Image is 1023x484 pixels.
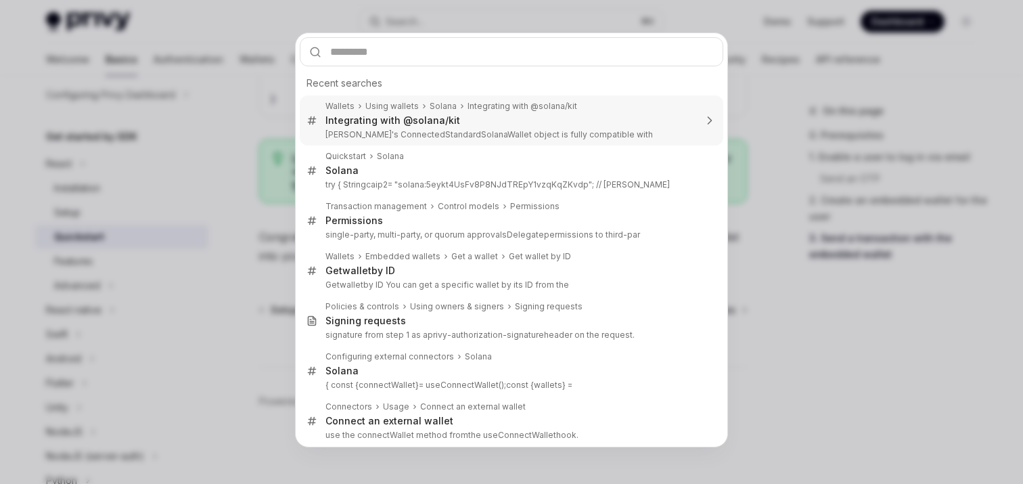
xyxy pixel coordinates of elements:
div: Control models [438,201,499,212]
div: Transaction management [325,201,427,212]
div: Permissions [510,201,560,212]
div: Get by ID [325,265,395,277]
div: Connectors [325,401,372,412]
div: Signing requests [325,315,406,327]
div: Integrating with @solana/ [325,114,460,127]
b: wallet [340,280,363,290]
p: try { String = "solana:5eykt4UsFv8P8NJdTREpY1vzqKqZKvdp"; // [PERSON_NAME] [325,179,695,190]
div: Solana [325,164,359,177]
div: Policies & controls [325,301,399,312]
span: Recent searches [306,76,382,90]
div: Usage [383,401,409,412]
div: Using wallets [365,101,419,112]
b: the useConnectWallet [468,430,556,440]
b: Delegate [507,229,544,240]
div: Solana [465,351,492,362]
b: caip2 [366,179,388,190]
p: signature from step 1 as a header on the request. [325,330,695,340]
div: Signing requests [515,301,583,312]
b: wallet [342,265,371,276]
p: Get by ID You can get a specific wallet by its ID from the [325,280,695,290]
div: Integrating with @solana/ [468,101,577,112]
div: Get wallet by ID [509,251,571,262]
b: privy-authorization-signature [428,330,544,340]
p: { const {connectWallet} const {wallets} = [325,380,695,391]
div: Connect an external wallet [420,401,526,412]
b: kit [449,114,460,126]
div: Solana [430,101,457,112]
div: Get a wallet [451,251,498,262]
p: [PERSON_NAME]'s ConnectedStandardSolanaWallet object is fully compatible with [325,129,695,140]
div: Solana [325,365,359,377]
div: Configuring external connectors [325,351,454,362]
div: Permissions [325,215,383,227]
div: Quickstart [325,151,366,162]
div: Connect an external wallet [325,415,453,427]
div: Solana [377,151,404,162]
div: Wallets [325,101,355,112]
p: use the connectWallet method from hook. [325,430,695,441]
div: Embedded wallets [365,251,440,262]
div: Wallets [325,251,355,262]
p: single-party, multi-party, or quorum approvals permissions to third-par [325,229,695,240]
div: Using owners & signers [410,301,504,312]
b: kit [568,101,577,111]
b: = useConnectWallet(); [419,380,506,390]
